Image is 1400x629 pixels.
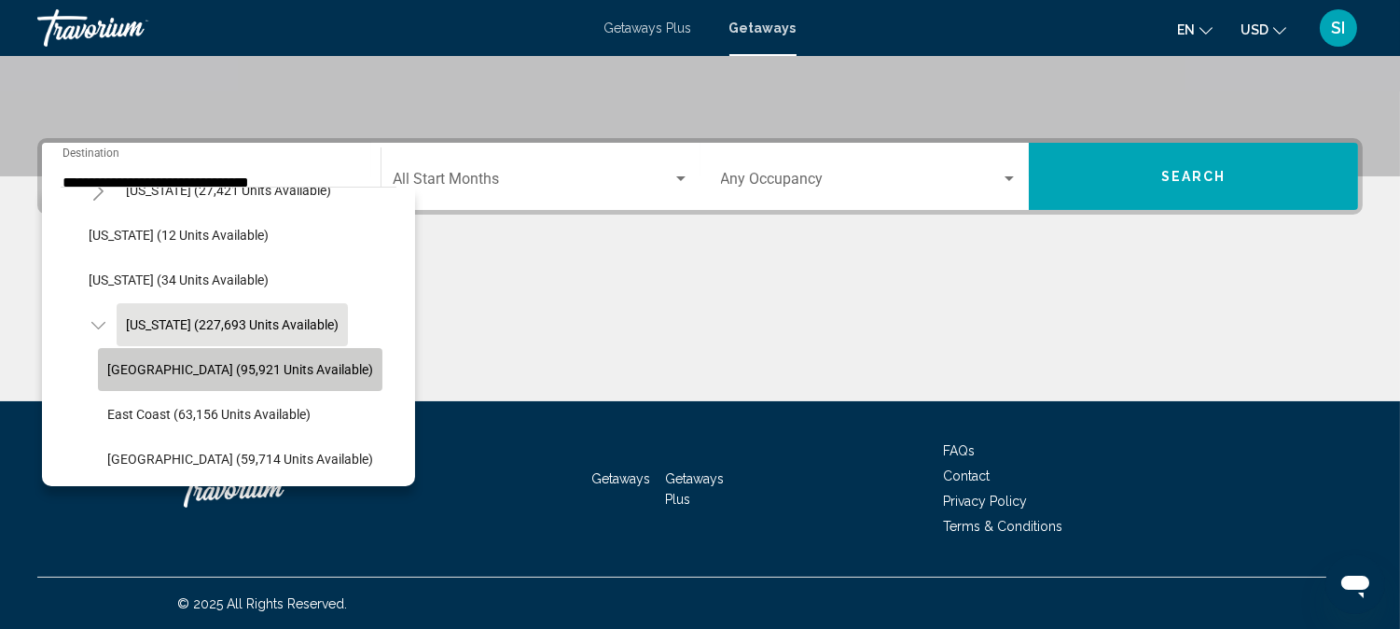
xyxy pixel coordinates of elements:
span: [US_STATE] (27,421 units available) [126,183,331,198]
a: Travorium [177,461,364,517]
a: Travorium [37,9,586,47]
button: [US_STATE] (12 units available) [79,214,278,257]
span: [US_STATE] (12 units available) [89,228,269,243]
button: Toggle Florida (227,693 units available) [79,306,117,343]
span: Search [1161,170,1227,185]
button: [GEOGRAPHIC_DATA] (59,714 units available) [98,438,382,481]
button: Change language [1177,16,1213,43]
a: Getaways Plus [604,21,692,35]
button: [US_STATE] (227,693 units available) [117,303,348,346]
span: [US_STATE] (34 units available) [89,273,269,287]
span: East Coast (63,156 units available) [107,407,311,422]
span: en [1177,22,1195,37]
button: Toggle Colorado (27,421 units available) [79,172,117,209]
span: [GEOGRAPHIC_DATA] (95,921 units available) [107,362,373,377]
span: © 2025 All Rights Reserved. [177,596,347,611]
button: East Coast (63,156 units available) [98,393,320,436]
span: SI [1332,19,1346,37]
a: Getaways [729,21,797,35]
button: Change currency [1241,16,1286,43]
button: User Menu [1314,8,1363,48]
a: Getaways Plus [665,471,724,507]
span: [GEOGRAPHIC_DATA] (59,714 units available) [107,452,373,467]
a: Terms & Conditions [943,519,1062,534]
div: Search widget [42,143,1358,210]
button: Search [1029,143,1358,210]
a: FAQs [943,443,975,458]
button: [GEOGRAPHIC_DATA] (95,921 units available) [98,348,382,391]
iframe: Button to launch messaging window [1325,554,1385,614]
button: [US_STATE] (34 units available) [79,259,278,301]
a: Getaways [592,471,651,486]
span: [US_STATE] (227,693 units available) [126,317,339,332]
a: Privacy Policy [943,494,1027,509]
a: Contact [943,468,990,483]
button: [US_STATE] (27,421 units available) [117,169,340,212]
span: USD [1241,22,1268,37]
